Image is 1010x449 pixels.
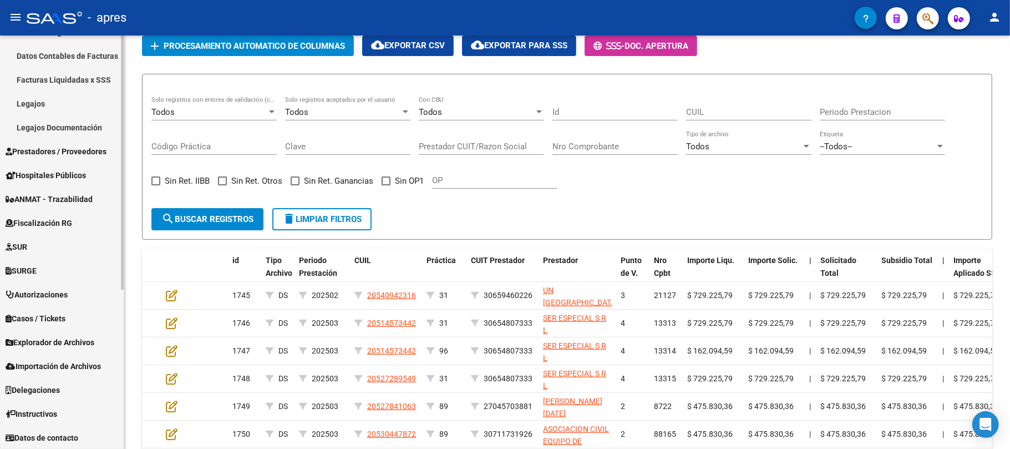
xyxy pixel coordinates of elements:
span: Sin OP1 [395,174,424,188]
span: 13315 [654,374,676,383]
datatable-header-cell: CUIL [350,249,422,297]
span: 96 [439,346,448,355]
datatable-header-cell: id [228,249,261,297]
span: 202503 [312,346,338,355]
span: $ 475.830,36 [748,430,794,438]
span: Práctica [427,256,456,265]
span: Subsidio Total [881,256,932,265]
span: 89 [439,402,448,411]
datatable-header-cell: | [938,249,949,297]
span: | [942,374,944,383]
span: $ 729.225,79 [953,374,999,383]
span: $ 162.094,59 [881,346,927,355]
span: $ 729.225,79 [748,291,794,300]
span: $ 729.225,79 [820,291,866,300]
span: 20527841063 [367,402,416,411]
span: DS [278,430,288,438]
span: $ 162.094,59 [820,346,866,355]
span: Sin Ret. Ganancias [304,174,373,188]
span: | [809,256,811,265]
span: $ 729.225,79 [687,319,733,327]
span: Instructivos [6,408,57,420]
mat-icon: menu [9,11,22,24]
datatable-header-cell: Subsidio Total [877,249,938,297]
span: $ 729.225,79 [953,319,999,327]
span: $ 162.094,59 [687,346,733,355]
span: 13313 [654,319,676,327]
span: $ 475.830,36 [820,430,866,438]
span: 202503 [312,374,338,383]
span: Periodo Prestación [299,256,337,278]
button: Exportar para SSS [462,36,576,56]
datatable-header-cell: CUIT Prestador [466,249,539,297]
span: 30711731926 [484,430,532,438]
span: 21127 [654,291,676,300]
span: Importe Solic. [748,256,798,265]
span: $ 729.225,79 [881,291,927,300]
span: $ 162.094,59 [748,346,794,355]
div: 1748 [232,372,257,385]
span: | [809,430,811,438]
span: Exportar CSV [371,41,445,51]
span: $ 729.225,79 [687,291,733,300]
div: 1747 [232,345,257,357]
span: Tipo Archivo [266,256,292,278]
span: $ 475.830,36 [687,402,733,411]
span: Todos [285,107,308,117]
span: $ 475.830,36 [953,430,999,438]
span: 2 [621,402,625,411]
mat-icon: cloud_download [371,38,384,52]
span: | [809,291,811,300]
span: DS [278,319,288,327]
span: Buscar registros [161,214,253,224]
span: Nro Cpbt [654,256,671,278]
button: Exportar CSV [362,36,454,56]
span: Sin Ret. Otros [231,174,282,188]
span: Todos [686,142,709,152]
span: UN [GEOGRAPHIC_DATA] SRL [543,286,618,320]
span: | [942,430,944,438]
span: 4 [621,374,625,383]
span: 4 [621,319,625,327]
button: Buscar registros [151,208,263,230]
span: 4 [621,346,625,355]
datatable-header-cell: Importe Aplicado SSS [949,249,1010,297]
span: Importe Aplicado SSS [953,256,1001,278]
span: Casos / Tickets [6,312,65,325]
span: Exportar para SSS [471,41,567,51]
span: 3 [621,291,625,300]
span: - [593,41,625,51]
span: Solicitado Total [820,256,856,278]
div: Open Intercom Messenger [972,411,999,438]
datatable-header-cell: Nro Cpbt [649,249,683,297]
span: DS [278,402,288,411]
span: $ 729.225,79 [748,319,794,327]
span: ANMAT - Trazabilidad [6,193,93,205]
span: 20540942316 [367,291,416,300]
span: Procesamiento automatico de columnas [164,41,345,51]
span: 20527289549 [367,374,416,383]
span: CUIT Prestador [471,256,525,265]
datatable-header-cell: Periodo Prestación [295,249,350,297]
span: 31 [439,291,448,300]
span: Todos [151,107,175,117]
span: 8722 [654,402,672,411]
datatable-header-cell: | [805,249,816,297]
span: $ 729.225,79 [953,291,999,300]
mat-icon: cloud_download [471,38,484,52]
button: -Doc. Apertura [585,36,697,56]
span: SER ESPECIAL S R L [543,369,606,391]
span: 27045703881 [484,402,532,411]
span: | [809,402,811,411]
div: 1745 [232,289,257,302]
datatable-header-cell: Práctica [422,249,466,297]
button: Limpiar filtros [272,208,372,230]
span: DS [278,346,288,355]
span: - apres [88,6,126,30]
span: 30659460226 [484,291,532,300]
span: Importe Liqu. [687,256,734,265]
span: $ 729.225,79 [820,319,866,327]
span: Doc. Apertura [625,41,688,51]
span: Fiscalización RG [6,217,72,229]
span: 30654807333 [484,346,532,355]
